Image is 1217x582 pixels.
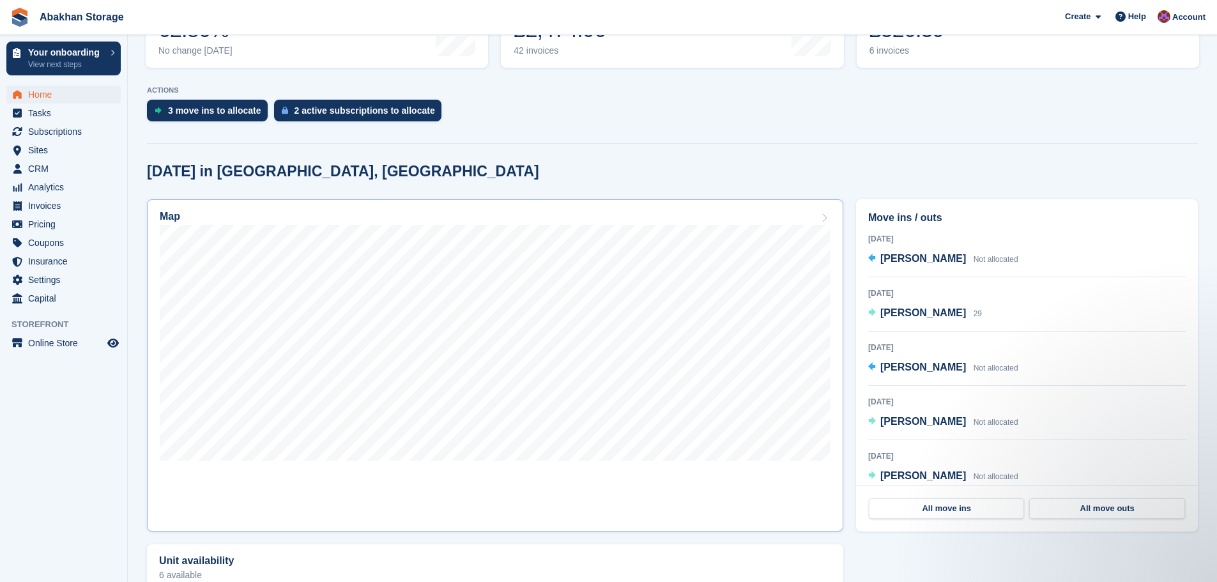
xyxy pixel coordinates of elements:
a: Preview store [105,335,121,351]
a: menu [6,271,121,289]
a: Map [147,199,843,532]
a: [PERSON_NAME] Not allocated [868,251,1018,268]
a: menu [6,104,121,122]
span: Coupons [28,234,105,252]
h2: Map [160,211,180,222]
a: Abakhan Storage [34,6,129,27]
img: move_ins_to_allocate_icon-fdf77a2bb77ea45bf5b3d319d69a93e2d87916cf1d5bf7949dd705db3b84f3ca.svg [155,107,162,114]
a: Your onboarding View next steps [6,42,121,75]
a: menu [6,178,121,196]
span: [PERSON_NAME] [880,470,966,481]
img: stora-icon-8386f47178a22dfd0bd8f6a31ec36ba5ce8667c1dd55bd0f319d3a0aa187defe.svg [10,8,29,27]
span: Not allocated [974,472,1018,481]
span: Subscriptions [28,123,105,141]
p: Your onboarding [28,48,104,57]
span: Not allocated [974,364,1018,372]
h2: Move ins / outs [868,210,1186,226]
p: ACTIONS [147,86,1198,95]
a: menu [6,334,121,352]
span: [PERSON_NAME] [880,362,966,372]
span: Not allocated [974,418,1018,427]
span: Settings [28,271,105,289]
span: Account [1172,11,1206,24]
span: Help [1128,10,1146,23]
a: [PERSON_NAME] Not allocated [868,360,1018,376]
div: 42 invoices [514,45,609,56]
span: Capital [28,289,105,307]
a: 3 move ins to allocate [147,100,274,128]
a: [PERSON_NAME] 29 [868,305,982,322]
span: Create [1065,10,1091,23]
a: menu [6,252,121,270]
span: Invoices [28,197,105,215]
div: 3 move ins to allocate [168,105,261,116]
div: [DATE] [868,287,1186,299]
span: Insurance [28,252,105,270]
h2: [DATE] in [GEOGRAPHIC_DATA], [GEOGRAPHIC_DATA] [147,163,539,180]
span: Not allocated [974,255,1018,264]
p: View next steps [28,59,104,70]
div: [DATE] [868,342,1186,353]
div: No change [DATE] [158,45,233,56]
p: 6 available [159,571,831,579]
div: [DATE] [868,396,1186,408]
a: menu [6,215,121,233]
h2: Unit availability [159,555,234,567]
img: William Abakhan [1158,10,1170,23]
a: All move ins [869,498,1024,519]
a: [PERSON_NAME] Not allocated [868,414,1018,431]
span: Sites [28,141,105,159]
span: CRM [28,160,105,178]
span: Analytics [28,178,105,196]
a: menu [6,86,121,103]
span: [PERSON_NAME] [880,416,966,427]
a: menu [6,234,121,252]
a: [PERSON_NAME] Not allocated [868,468,1018,485]
div: [DATE] [868,233,1186,245]
span: [PERSON_NAME] [880,253,966,264]
a: All move outs [1029,498,1184,519]
span: Home [28,86,105,103]
div: 6 invoices [869,45,957,56]
a: 2 active subscriptions to allocate [274,100,448,128]
img: active_subscription_to_allocate_icon-d502201f5373d7db506a760aba3b589e785aa758c864c3986d89f69b8ff3... [282,106,288,114]
span: Pricing [28,215,105,233]
span: Storefront [11,318,127,331]
span: [PERSON_NAME] [880,307,966,318]
a: menu [6,289,121,307]
a: menu [6,123,121,141]
span: 29 [974,309,982,318]
span: Online Store [28,334,105,352]
a: menu [6,141,121,159]
div: 2 active subscriptions to allocate [295,105,435,116]
span: Tasks [28,104,105,122]
a: menu [6,197,121,215]
a: menu [6,160,121,178]
div: [DATE] [868,450,1186,462]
